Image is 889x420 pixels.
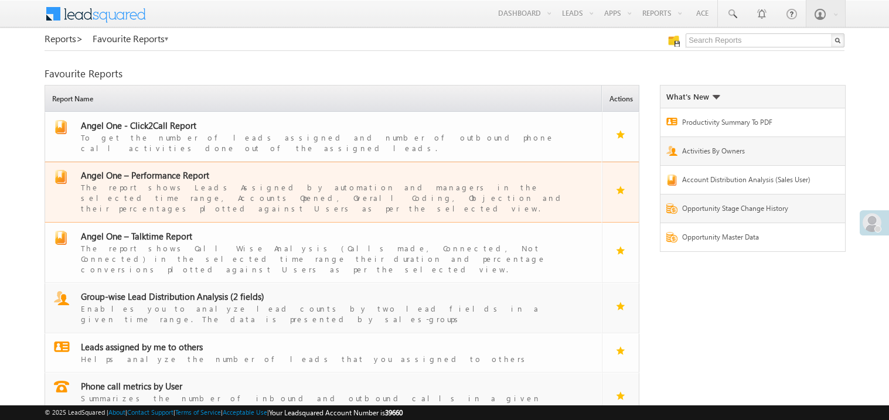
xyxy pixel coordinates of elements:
[51,170,597,214] a: report Angel One – Performance ReportThe report shows Leads Assigned by automation and managers i...
[269,408,403,417] span: Your Leadsquared Account Number is
[81,341,203,353] span: Leads assigned by me to others
[81,392,580,414] div: Summarizes the number of inbound and outbound calls in a given timeperiod by users
[682,203,819,217] a: Opportunity Stage Change History
[666,146,677,156] img: Report
[81,131,580,153] div: To get the number of leads assigned and number of outbound phone call activities done out of the ...
[45,33,83,44] a: Reports>
[666,232,677,243] img: Report
[175,408,221,416] a: Terms of Service
[93,33,169,44] a: Favourite Reports
[127,408,173,416] a: Contact Support
[712,95,720,100] img: What's new
[385,408,403,417] span: 39660
[666,91,720,102] div: What's New
[51,120,597,153] a: report Angel One - Click2Call ReportTo get the number of leads assigned and number of outbound ph...
[666,203,677,214] img: Report
[76,32,83,45] span: >
[51,381,597,414] a: report Phone call metrics by UserSummarizes the number of inbound and outbound calls in a given t...
[682,232,819,245] a: Opportunity Master Data
[45,407,403,418] span: © 2025 LeadSquared | | | | |
[54,231,68,245] img: report
[45,69,844,79] div: Favourite Reports
[81,353,580,364] div: Helps analyze the number of leads that you assigned to others
[81,181,580,214] div: The report shows Leads Assigned by automation and managers in the selected time range, Accounts O...
[51,342,597,364] a: report Leads assigned by me to othersHelps analyze the number of leads that you assigned to others
[81,230,192,242] span: Angel One – Talktime Report
[51,231,597,275] a: report Angel One – Talktime ReportThe report shows Call Wise Analysis (Calls made, Connected, Not...
[51,291,597,325] a: report Group-wise Lead Distribution Analysis (2 fields)Enables you to analyze lead counts by two ...
[81,242,580,275] div: The report shows Call Wise Analysis (Calls made, Connected, Not Connected) in the selected time r...
[81,169,209,181] span: Angel One – Performance Report
[54,381,69,392] img: report
[686,33,844,47] input: Search Reports
[54,342,70,352] img: report
[81,119,196,131] span: Angel One - Click2Call Report
[81,291,264,302] span: Group-wise Lead Distribution Analysis (2 fields)
[605,87,639,111] span: Actions
[666,118,677,125] img: Report
[54,120,68,134] img: report
[108,408,125,416] a: About
[54,291,69,305] img: report
[682,146,819,159] a: Activities By Owners
[81,302,580,325] div: Enables you to analyze lead counts by two lead fields in a given time range. The data is presente...
[682,175,819,188] a: Account Distribution Analysis (Sales User)
[666,175,677,186] img: Report
[48,87,601,111] span: Report Name
[54,170,68,184] img: report
[223,408,267,416] a: Acceptable Use
[81,380,182,392] span: Phone call metrics by User
[668,35,680,47] img: Manage all your saved reports!
[682,117,819,131] a: Productivity Summary To PDF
